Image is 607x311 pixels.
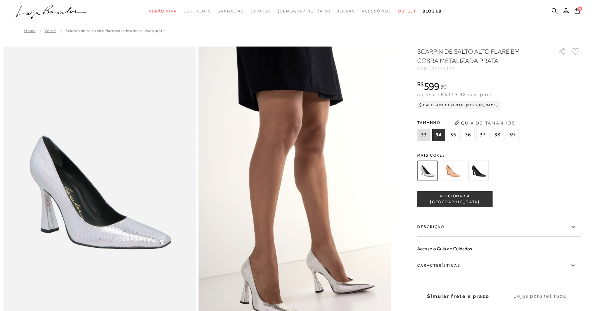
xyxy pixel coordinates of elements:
[65,29,165,33] span: SCARPIN DE SALTO ALTO FLARE EM COBRA METALIZADA PRATA
[468,161,489,181] img: SCARPIN DE SALTO ALTO FLARE EM VERNIZ PRETO
[417,256,581,275] label: Características
[429,66,455,71] span: 137700173
[417,218,581,237] label: Descrição
[423,5,442,17] a: BLOG LB
[250,9,271,13] span: Sapatos
[424,80,439,92] span: 599
[184,5,211,17] a: categoryNavScreenReaderText
[417,118,520,127] span: Tamanho
[476,129,489,141] span: 37
[218,5,244,17] a: categoryNavScreenReaderText
[417,129,430,141] span: 33
[337,5,355,17] a: categoryNavScreenReaderText
[417,191,492,207] button: ADICIONAR À [GEOGRAPHIC_DATA]
[278,9,330,13] span: [DEMOGRAPHIC_DATA]
[573,7,582,16] button: 0
[417,246,472,251] a: Acesse o Guia de Cuidados
[24,29,35,33] a: Home
[149,9,177,13] span: Verão Viva
[362,5,391,17] a: categoryNavScreenReaderText
[491,129,504,141] span: 38
[417,101,501,109] div: Cashback com Mais [PERSON_NAME]
[432,129,445,141] span: 34
[417,92,493,97] span: ou 5x de R$119,98 sem juros
[184,9,211,13] span: Essenciais
[278,5,330,17] a: noSubCategoriesText
[418,193,492,205] span: ADICIONAR À [GEOGRAPHIC_DATA]
[417,161,437,181] img: SCARPIN DE SALTO ALTO FLARE EM COBRA METALIZADA PRATA
[506,129,519,141] span: 39
[149,5,177,17] a: categoryNavScreenReaderText
[45,29,56,33] a: Voltar
[337,9,355,13] span: Bolsas
[417,81,424,87] i: R$
[439,84,447,89] i: ,
[398,5,416,17] a: categoryNavScreenReaderText
[578,7,582,11] span: 0
[417,287,499,305] label: Simular frete e prazo
[499,287,581,305] label: Lojas para retirada
[250,5,271,17] a: categoryNavScreenReaderText
[423,9,442,13] span: BLOG LB
[447,129,460,141] span: 35
[440,83,447,90] span: 90
[398,9,416,13] span: Outlet
[461,129,474,141] span: 36
[417,153,581,157] span: Mais cores
[452,118,517,128] button: Guia de Tamanhos
[362,9,391,13] span: Acessórios
[443,161,463,181] img: SCARPIN DE SALTO ALTO FLARE EM VERNIZ BEGE BLUSH
[218,9,244,13] span: Sandálias
[417,67,548,70] div: CÓD:
[417,47,540,65] h1: SCARPIN DE SALTO ALTO FLARE EM COBRA METALIZADA PRATA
